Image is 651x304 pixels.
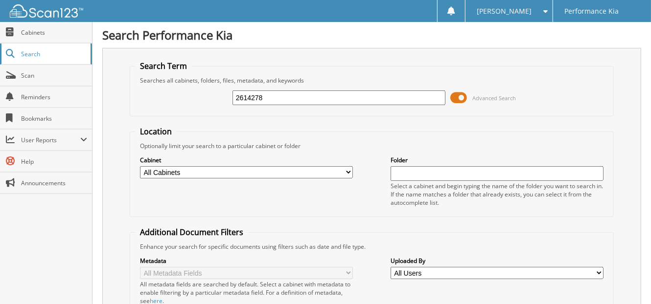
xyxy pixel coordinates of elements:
[135,242,608,251] div: Enhance your search for specific documents using filters such as date and file type.
[391,182,604,207] div: Select a cabinet and begin typing the name of the folder you want to search in. If the name match...
[391,156,604,164] label: Folder
[472,94,516,102] span: Advanced Search
[135,142,608,150] div: Optionally limit your search to a particular cabinet or folder
[102,27,641,43] h1: Search Performance Kia
[477,8,532,14] span: [PERSON_NAME]
[135,126,177,137] legend: Location
[21,179,87,187] span: Announcements
[135,76,608,85] div: Searches all cabinets, folders, files, metadata, and keywords
[21,28,87,37] span: Cabinets
[21,114,87,123] span: Bookmarks
[10,4,83,18] img: scan123-logo-white.svg
[564,8,619,14] span: Performance Kia
[140,257,353,265] label: Metadata
[140,156,353,164] label: Cabinet
[602,257,651,304] iframe: Chat Widget
[21,157,87,166] span: Help
[21,93,87,101] span: Reminders
[21,71,87,80] span: Scan
[391,257,604,265] label: Uploaded By
[21,136,80,144] span: User Reports
[21,50,86,58] span: Search
[135,61,192,71] legend: Search Term
[135,227,248,238] legend: Additional Document Filters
